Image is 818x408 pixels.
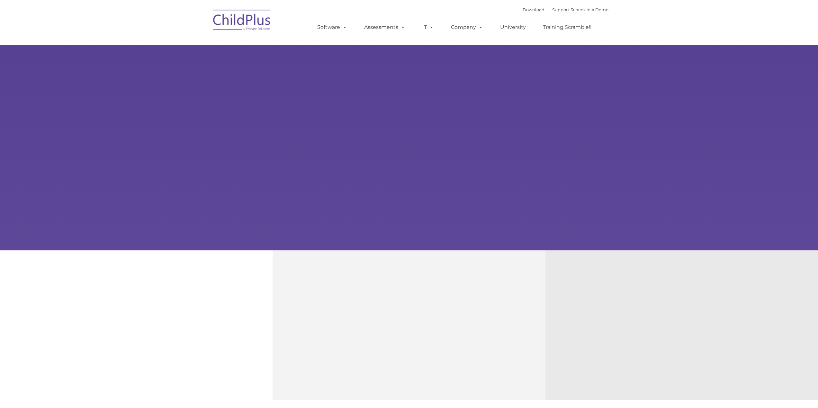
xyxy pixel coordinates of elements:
[445,21,490,34] a: Company
[416,21,440,34] a: IT
[523,7,608,12] font: |
[311,21,354,34] a: Software
[210,5,274,37] img: ChildPlus by Procare Solutions
[358,21,412,34] a: Assessments
[536,21,598,34] a: Training Scramble!!
[494,21,532,34] a: University
[523,7,544,12] a: Download
[552,7,569,12] a: Support
[571,7,608,12] a: Schedule A Demo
